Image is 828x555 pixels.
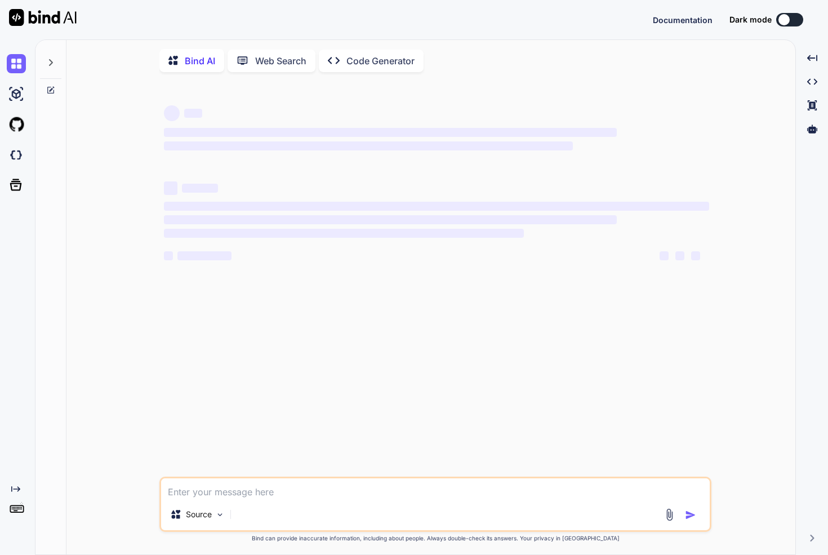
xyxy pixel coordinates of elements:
span: ‌ [675,251,684,260]
img: darkCloudIdeIcon [7,145,26,165]
span: Dark mode [729,14,772,25]
img: chat [7,54,26,73]
span: Documentation [653,15,713,25]
span: ‌ [164,181,177,195]
p: Bind can provide inaccurate information, including about people. Always double-check its answers.... [159,534,711,543]
p: Web Search [255,54,306,68]
p: Source [186,509,212,520]
p: Bind AI [185,54,215,68]
span: ‌ [164,215,616,224]
img: icon [685,509,696,521]
p: Code Generator [346,54,415,68]
span: ‌ [177,251,232,260]
img: Pick Models [215,510,225,520]
img: attachment [663,508,676,521]
span: ‌ [164,251,173,260]
span: ‌ [164,229,524,238]
span: ‌ [164,141,573,150]
span: ‌ [164,128,616,137]
img: githubLight [7,115,26,134]
span: ‌ [164,202,709,211]
span: ‌ [184,109,202,118]
img: Bind AI [9,9,77,26]
button: Documentation [653,14,713,26]
span: ‌ [164,105,180,121]
span: ‌ [691,251,700,260]
span: ‌ [660,251,669,260]
span: ‌ [182,184,218,193]
img: ai-studio [7,85,26,104]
